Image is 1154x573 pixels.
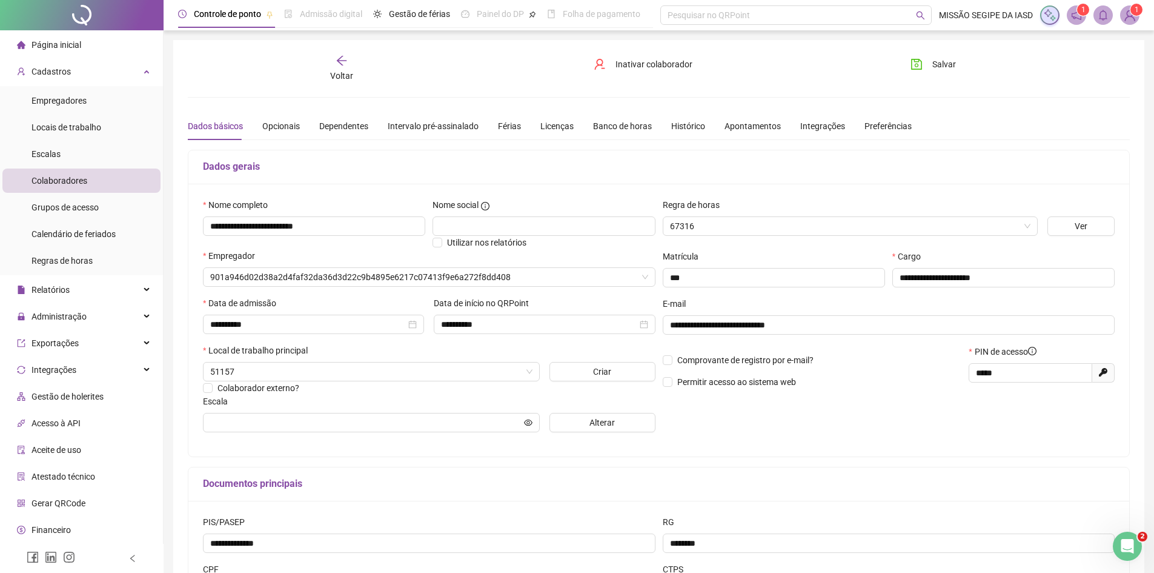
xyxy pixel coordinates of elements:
span: Salvar [932,58,956,71]
div: Histórico [671,119,705,133]
span: 901a946d02d38a2d4faf32da36d3d22c9b4895e6217c07413f9e6a272f8dd408 [210,268,648,286]
span: Inativar colaborador [615,58,692,71]
span: file-done [284,10,293,18]
span: audit [17,446,25,454]
label: Data de início no QRPoint [434,297,537,310]
span: Voltar [330,71,353,81]
span: Regras de horas [32,256,93,266]
span: apartment [17,392,25,401]
span: Controle de ponto [194,9,261,19]
span: save [910,58,923,70]
div: Preferências [864,119,912,133]
span: Acesso à API [32,418,81,428]
label: Nome completo [203,198,276,212]
span: Relatórios [32,285,70,295]
span: Admissão digital [300,9,362,19]
label: Empregador [203,249,263,263]
span: 67316 [670,217,1030,235]
span: Nome social [433,198,479,212]
span: Calendário de feriados [32,229,116,239]
span: lock [17,312,25,321]
span: Colaboradores [32,176,87,186]
span: info-circle [1028,347,1036,355]
span: Grupos de acesso [32,203,99,212]
span: left [128,554,137,563]
span: Financeiro [32,525,71,535]
span: Alterar [589,416,615,429]
span: Colaborador externo? [217,383,299,393]
span: Administração [32,312,87,321]
img: 68402 [1121,6,1139,24]
span: Integrações [32,365,76,375]
span: Painel do DP [477,9,524,19]
span: Exportações [32,338,79,348]
span: file [17,286,25,294]
span: Gestão de férias [389,9,450,19]
span: user-add [17,67,25,76]
span: arrow-left [336,55,348,67]
sup: Atualize o seu contato no menu Meus Dados [1130,4,1142,16]
span: MISSÃO SEGIPE DA IASD [939,8,1033,22]
label: Regra de horas [663,198,728,212]
span: home [17,41,25,49]
label: E-mail [663,297,694,310]
span: Ver [1075,219,1087,233]
span: Escalas [32,149,61,159]
span: Folha de pagamento [563,9,640,19]
img: sparkle-icon.fc2bf0ac1784a2077858766a79e2daf3.svg [1043,8,1056,22]
div: Dependentes [319,119,368,133]
span: book [547,10,555,18]
span: sun [373,10,382,18]
span: solution [17,472,25,481]
span: dashboard [461,10,469,18]
span: Locais de trabalho [32,122,101,132]
h5: Documentos principais [203,477,1115,491]
span: eye [524,418,532,427]
span: Gestão de holerites [32,392,104,401]
span: linkedin [45,551,57,563]
span: PIN de acesso [975,345,1036,358]
span: Aceite de uso [32,445,81,455]
div: Integrações [800,119,845,133]
span: user-delete [594,58,606,70]
button: Alterar [549,413,655,432]
div: Intervalo pré-assinalado [388,119,479,133]
span: sync [17,366,25,374]
div: Apontamentos [725,119,781,133]
h5: Dados gerais [203,159,1115,174]
span: Gerar QRCode [32,498,85,508]
span: Permitir acesso ao sistema web [677,377,796,387]
sup: 1 [1077,4,1089,16]
span: qrcode [17,499,25,508]
span: 1 [1135,5,1139,14]
button: Salvar [901,55,965,74]
span: search [916,11,925,20]
label: Escala [203,395,236,408]
label: RG [663,515,682,529]
div: Férias [498,119,521,133]
span: notification [1071,10,1082,21]
span: Cadastros [32,67,71,76]
div: Dados básicos [188,119,243,133]
span: pushpin [529,11,536,18]
div: Licenças [540,119,574,133]
label: PIS/PASEP [203,515,253,529]
span: Empregadores [32,96,87,106]
iframe: Intercom live chat [1113,532,1142,561]
button: Ver [1047,216,1115,236]
span: info-circle [481,202,489,210]
span: 51157 [210,363,532,381]
label: Cargo [892,250,929,263]
div: Banco de horas [593,119,652,133]
span: facebook [27,551,39,563]
span: bell [1098,10,1109,21]
span: clock-circle [178,10,187,18]
span: 2 [1138,532,1147,541]
span: pushpin [266,11,273,18]
span: Criar [593,365,611,378]
span: 1 [1081,5,1086,14]
button: Criar [549,362,655,381]
span: Página inicial [32,40,81,50]
span: Comprovante de registro por e-mail? [677,355,814,365]
button: Inativar colaborador [585,55,701,74]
